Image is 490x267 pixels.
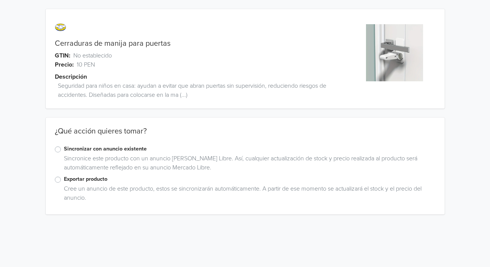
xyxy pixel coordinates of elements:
span: No establecido [73,51,112,60]
label: Sincronizar con anuncio existente [64,145,436,153]
img: product_image [366,24,423,81]
div: Cree un anuncio de este producto, estos se sincronizarán automáticamente. A partir de ese momento... [61,184,436,205]
span: GTIN: [55,51,70,60]
div: ¿Qué acción quieres tomar? [46,127,445,145]
span: 10 PEN [77,60,95,69]
span: Descripción [55,72,87,81]
div: Sincronice este producto con un anuncio [PERSON_NAME] Libre. Así, cualquier actualización de stoc... [61,154,436,175]
a: Cerraduras de manija para puertas [55,39,171,48]
label: Exportar producto [64,175,436,183]
span: Seguridad para niños en casa: ayudan a evitar que abran puertas sin supervisión, reduciendo riesg... [58,81,354,99]
span: Precio: [55,60,74,69]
